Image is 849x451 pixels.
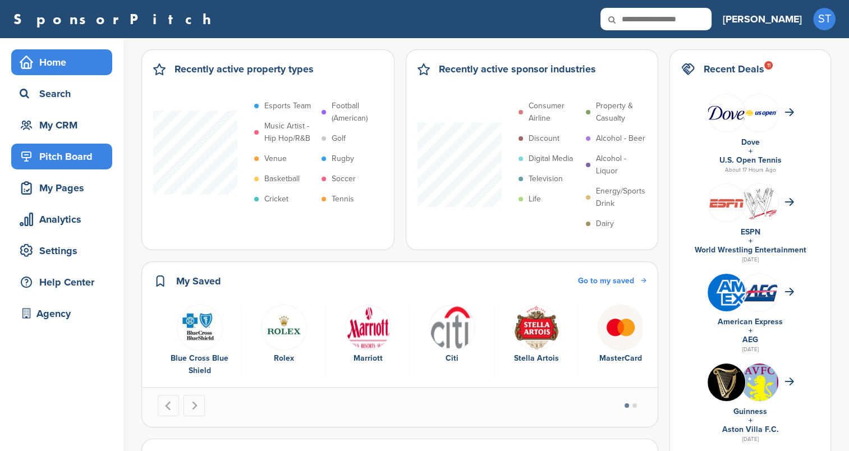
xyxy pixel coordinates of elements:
div: [DATE] [681,434,819,444]
p: Venue [264,153,287,165]
a: World Wrestling Entertainment [695,245,806,255]
span: ST [813,8,836,30]
p: Basketball [264,173,300,185]
p: Consumer Airline [529,100,580,125]
p: Rugby [332,153,354,165]
div: Home [17,52,112,72]
p: Life [529,193,541,205]
div: About 17 Hours Ago [681,165,819,175]
img: Data [708,105,745,119]
a: Analytics [11,206,112,232]
p: Cricket [264,193,288,205]
img: Data?1415810237 [741,363,778,417]
div: Marriott [332,352,404,365]
a: 2f7gz9cr 400x400 Rolex [247,305,320,365]
div: Rolex [247,352,320,365]
a: ESPN [741,227,760,237]
img: Data [429,305,475,351]
a: AEG [742,335,758,344]
img: 2f7gz9cr 400x400 [261,305,307,351]
img: Open uri20141112 64162 12gd62f?1415806146 [741,184,778,224]
div: 1 of 6 [158,305,242,378]
h2: Recent Deals [704,61,764,77]
div: [DATE] [681,255,819,265]
a: Pitch Board [11,144,112,169]
p: Tennis [332,193,354,205]
div: Blue Cross Blue Shield [163,352,236,377]
button: Next slide [183,395,205,416]
a: My Pages [11,175,112,201]
img: Data [177,305,223,351]
img: Mastercard logo [598,305,644,351]
img: Open uri20141112 64162 1t4610c?1415809572 [741,283,778,302]
div: Settings [17,241,112,261]
a: Open uri20141112 50798 aqq04g Stella Artois [500,305,572,365]
h3: [PERSON_NAME] [723,11,802,27]
div: Analytics [17,209,112,229]
a: Help Center [11,269,112,295]
div: 6 of 6 [579,305,663,378]
a: Go to my saved [578,275,646,287]
div: MasterCard [584,352,657,365]
a: Home [11,49,112,75]
div: [DATE] [681,344,819,355]
a: U.S. Open Tennis [719,155,782,165]
div: Stella Artois [500,352,572,365]
p: Music Artist - Hip Hop/R&B [264,120,316,145]
div: Agency [17,303,112,324]
img: Open uri20141112 50798 aqq04g [513,305,559,351]
a: American Express [718,317,783,326]
img: Screen shot 2016 05 05 at 12.09.31 pm [708,195,745,210]
ul: Select a slide to show [615,402,646,410]
h2: Recently active property types [175,61,314,77]
div: Search [17,84,112,104]
p: Alcohol - Beer [596,132,645,145]
a: Settings [11,238,112,264]
div: My CRM [17,115,112,135]
p: Alcohol - Liquor [596,153,648,177]
img: 13524564 10153758406911519 7648398964988343964 n [708,363,745,401]
a: + [749,326,752,335]
div: Pitch Board [17,146,112,167]
p: Football (American) [332,100,383,125]
a: + [749,146,752,156]
div: 5 of 6 [494,305,579,378]
div: 3 of 6 [326,305,410,378]
p: Golf [332,132,346,145]
a: SponsorPitch [13,12,218,26]
h2: My Saved [176,273,221,289]
a: + [749,236,752,246]
p: Dairy [596,218,614,230]
div: 11 [764,61,773,70]
a: Data Blue Cross Blue Shield [163,305,236,378]
a: Dove [741,137,760,147]
img: Data [345,305,391,351]
a: Data Marriott [332,305,404,365]
div: 2 of 6 [242,305,326,378]
p: Property & Casualty [596,100,648,125]
a: Aston Villa F.C. [722,425,779,434]
img: Amex logo [708,274,745,311]
p: Discount [529,132,559,145]
a: [PERSON_NAME] [723,7,802,31]
button: Go to page 1 [625,403,629,408]
div: Citi [416,352,488,365]
p: Esports Team [264,100,311,112]
a: My CRM [11,112,112,138]
button: Go to page 2 [632,403,637,408]
a: + [749,416,752,425]
a: Agency [11,301,112,326]
a: Search [11,81,112,107]
div: Help Center [17,272,112,292]
div: 4 of 6 [410,305,494,378]
img: Screen shot 2018 07 23 at 2.49.02 pm [741,108,778,117]
span: Go to my saved [578,276,634,286]
button: Go to last slide [158,395,179,416]
p: Energy/Sports Drink [596,185,648,210]
h2: Recently active sponsor industries [439,61,596,77]
a: Guinness [733,407,767,416]
div: My Pages [17,178,112,198]
p: Digital Media [529,153,573,165]
a: Data Citi [416,305,488,365]
p: Television [529,173,563,185]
